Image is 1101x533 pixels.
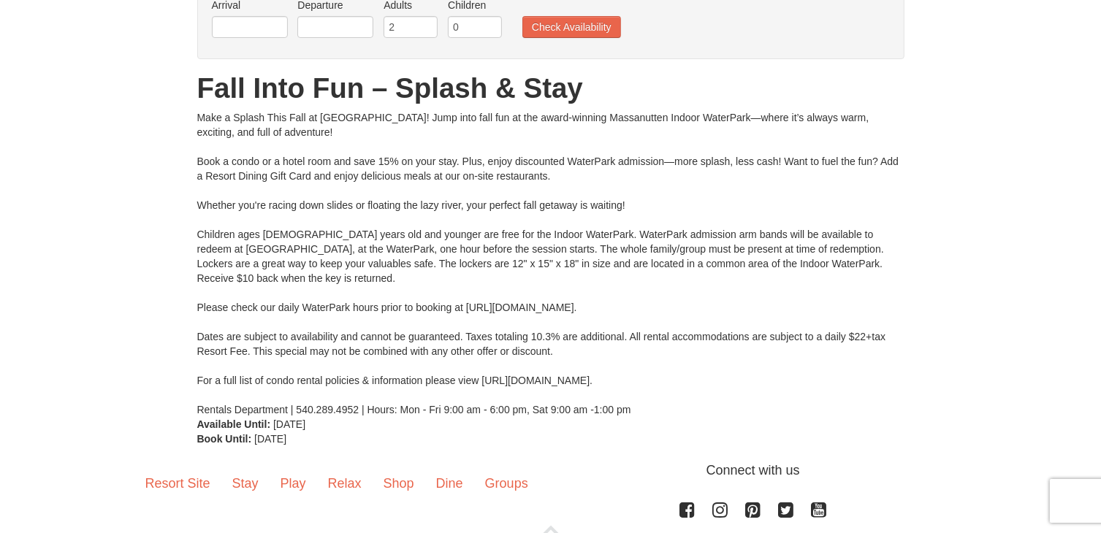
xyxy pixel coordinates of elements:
a: Stay [221,461,270,506]
a: Resort Site [134,461,221,506]
a: Shop [373,461,425,506]
h1: Fall Into Fun – Splash & Stay [197,74,904,103]
span: [DATE] [254,433,286,445]
strong: Available Until: [197,418,271,430]
p: Connect with us [134,461,967,480]
a: Groups [474,461,539,506]
a: Dine [425,461,474,506]
button: Check Availability [522,16,621,38]
span: [DATE] [273,418,305,430]
strong: Book Until: [197,433,252,445]
a: Relax [317,461,373,506]
div: Make a Splash This Fall at [GEOGRAPHIC_DATA]! Jump into fall fun at the award-winning Massanutten... [197,110,904,417]
a: Play [270,461,317,506]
